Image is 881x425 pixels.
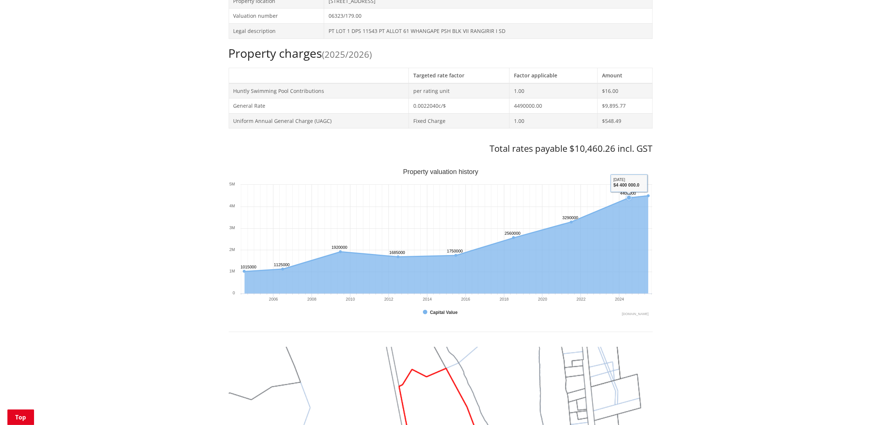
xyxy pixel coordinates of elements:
path: Tuesday, Jun 30, 12:00, 1,920,000. Capital Value. [339,250,342,253]
text: 2018 [500,297,508,301]
button: Show Capital Value [423,309,458,316]
text: 2016 [461,297,470,301]
text: 3M [229,225,235,230]
text: 2012 [384,297,393,301]
div: Property valuation history. Highcharts interactive chart. [229,169,653,317]
text: 4M [229,204,235,208]
td: Huntly Swimming Pool Contributions [229,83,408,98]
td: Uniform Annual General Charge (UAGC) [229,113,408,128]
text: Chart credits: Highcharts.com [622,312,648,316]
text: 1920000 [332,245,347,250]
td: 06323/179.00 [324,9,652,24]
path: Tuesday, Jun 30, 12:00, 1,750,000. Capital Value. [454,254,457,257]
text: 2020 [538,297,547,301]
path: Sunday, Jun 30, 12:00, 4,400,000. Capital Value. [627,195,631,200]
text: 2560000 [505,231,521,235]
svg: Interactive chart [229,169,652,317]
th: Factor applicable [510,68,597,83]
text: 1125000 [274,262,290,267]
iframe: Messenger Launcher [847,394,874,421]
span: (2025/2026) [322,48,372,60]
a: Top [7,409,34,425]
td: per rating unit [408,83,509,98]
td: $548.49 [597,113,652,128]
text: 2010 [346,297,354,301]
td: General Rate [229,98,408,114]
path: Saturday, Jun 30, 12:00, 1,685,000. Capital Value. [397,255,400,258]
text: 5M [229,182,235,186]
text: Property valuation history [403,168,478,175]
text: 1M [229,269,235,273]
path: Wednesday, Jun 30, 12:00, 3,290,000. Capital Value. [570,221,573,224]
text: 2008 [307,297,316,301]
td: 4490000.00 [510,98,597,114]
text: 0 [232,291,235,295]
td: 0.0022040c/$ [408,98,509,114]
h2: Property charges [229,46,653,60]
th: Targeted rate factor [408,68,509,83]
path: Friday, Jun 30, 12:00, 1,125,000. Capital Value. [281,268,284,271]
path: Saturday, Jun 30, 12:00, 2,560,000. Capital Value. [512,236,515,239]
text: 2014 [423,297,431,301]
text: 1750000 [447,249,463,253]
text: 2022 [576,297,585,301]
text: 2024 [615,297,624,301]
text: 2006 [269,297,278,301]
text: 2M [229,247,235,252]
text: 4400000 [620,191,636,195]
text: 3290000 [562,215,578,220]
td: Fixed Charge [408,113,509,128]
text: 1685000 [389,250,405,255]
text: 1015000 [241,265,256,269]
td: $9,895.77 [597,98,652,114]
td: $16.00 [597,83,652,98]
th: Amount [597,68,652,83]
td: 1.00 [510,113,597,128]
path: Wednesday, Jun 30, 12:00, 1,015,000. Capital Value. [243,270,246,273]
td: Valuation number [229,9,324,24]
td: PT LOT 1 DPS 11543 PT ALLOT 61 WHANGAPE PSH BLK VII RANGIRIR I SD [324,23,652,39]
td: Legal description [229,23,324,39]
h3: Total rates payable $10,460.26 incl. GST [229,143,653,154]
path: Monday, Jun 30, 12:00, 4,490,000. Capital Value. [647,194,650,197]
td: 1.00 [510,83,597,98]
